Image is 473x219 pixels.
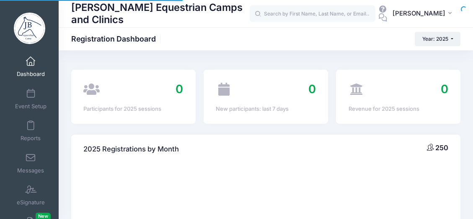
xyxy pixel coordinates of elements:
input: Search by First Name, Last Name, or Email... [250,5,375,22]
span: [PERSON_NAME] [393,9,445,18]
a: Reports [11,116,51,146]
span: eSignature [17,199,45,206]
a: Event Setup [11,84,51,114]
h1: [PERSON_NAME] Equestrian Camps and Clinics [71,0,250,27]
div: Participants for 2025 sessions [83,105,183,113]
button: Year: 2025 [415,32,460,46]
span: 0 [441,82,448,96]
img: Jessica Braswell Equestrian Camps and Clinics [14,13,45,44]
button: [PERSON_NAME] [387,4,460,23]
a: eSignature [11,180,51,210]
span: Reports [21,135,41,142]
span: 0 [176,82,183,96]
span: 0 [308,82,316,96]
div: New participants: last 7 days [216,105,315,113]
a: Messages [11,149,51,178]
span: 250 [435,143,448,152]
span: Dashboard [17,71,45,78]
div: Revenue for 2025 sessions [349,105,448,113]
span: Year: 2025 [422,36,448,42]
a: Dashboard [11,52,51,81]
h4: 2025 Registrations by Month [83,138,179,162]
h1: Registration Dashboard [71,34,163,43]
span: Messages [17,167,44,174]
span: Event Setup [15,103,47,110]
